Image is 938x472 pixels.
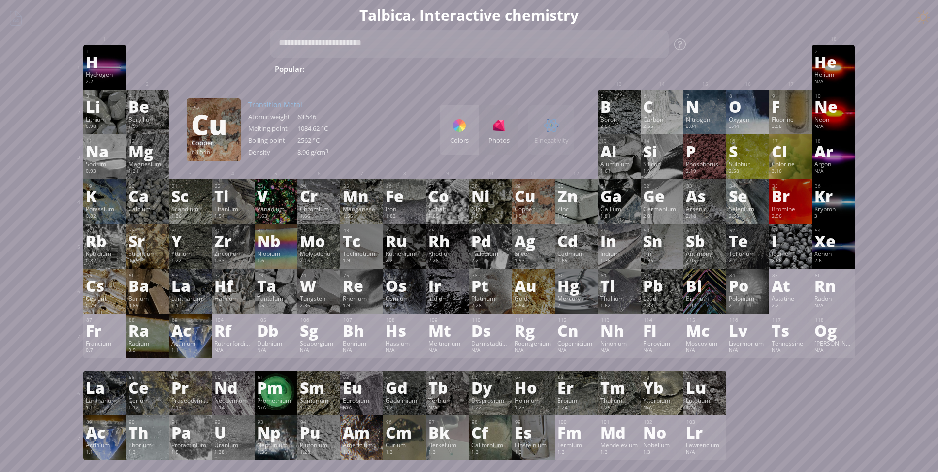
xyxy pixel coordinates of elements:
[772,294,809,302] div: Astatine
[600,257,638,265] div: 1.78
[772,233,809,249] div: I
[300,272,338,279] div: 74
[515,213,552,220] div: 1.9
[297,112,347,121] div: 63.546
[192,103,236,112] div: 29
[257,250,295,257] div: Niobium
[772,168,809,176] div: 3.16
[343,294,381,302] div: Rhenium
[686,115,724,123] div: Nitrogen
[86,183,124,189] div: 19
[686,168,724,176] div: 2.19
[440,136,479,145] div: Colors
[257,213,295,220] div: 1.63
[248,124,297,133] div: Melting point
[515,294,552,302] div: Gold
[515,227,552,234] div: 47
[214,294,252,302] div: Hafnium
[171,205,209,213] div: Scandium
[557,213,595,220] div: 1.65
[258,272,295,279] div: 73
[814,213,852,220] div: 3
[643,168,681,176] div: 1.9
[814,70,852,78] div: Helium
[814,233,852,249] div: Xe
[248,100,347,109] div: Transition Metal
[417,63,444,75] span: H O
[171,278,209,293] div: La
[526,69,529,75] sub: 2
[686,272,724,279] div: 83
[86,143,124,159] div: Na
[215,227,252,234] div: 40
[86,160,124,168] div: Sodium
[386,205,423,213] div: Iron
[343,183,381,189] div: 25
[729,143,767,159] div: S
[300,183,338,189] div: 24
[772,115,809,123] div: Fluorine
[86,250,124,257] div: Rubidium
[129,257,166,265] div: 0.95
[772,98,809,114] div: F
[192,138,236,147] div: Copper
[729,257,767,265] div: 2.1
[300,250,338,257] div: Molybdenum
[386,272,423,279] div: 76
[215,183,252,189] div: 22
[428,233,466,249] div: Rh
[643,123,681,131] div: 2.55
[814,294,852,302] div: Radon
[515,233,552,249] div: Ag
[557,250,595,257] div: Cadmium
[343,188,381,204] div: Mn
[643,250,681,257] div: Tin
[300,233,338,249] div: Mo
[486,63,511,75] span: HCl
[643,233,681,249] div: Sn
[86,98,124,114] div: Li
[86,213,124,220] div: 0.82
[643,205,681,213] div: Germanium
[86,272,124,279] div: 55
[600,233,638,249] div: In
[171,257,209,265] div: 1.22
[86,115,124,123] div: Lithium
[300,205,338,213] div: Chromium
[129,138,166,144] div: 12
[86,93,124,99] div: 3
[600,115,638,123] div: Boron
[429,183,466,189] div: 27
[815,138,852,144] div: 18
[129,115,166,123] div: Beryllium
[129,188,166,204] div: Ca
[772,205,809,213] div: Bromine
[343,233,381,249] div: Tc
[643,143,681,159] div: Si
[558,183,595,189] div: 30
[428,257,466,265] div: 2.28
[429,227,466,234] div: 45
[86,188,124,204] div: K
[172,227,209,234] div: 39
[300,294,338,302] div: Tungsten
[129,143,166,159] div: Mg
[600,250,638,257] div: Indium
[643,115,681,123] div: Carbon
[172,272,209,279] div: 57
[257,205,295,213] div: Vanadium
[729,188,767,204] div: Se
[214,257,252,265] div: 1.33
[459,69,462,75] sub: 2
[729,93,767,99] div: 8
[644,138,681,144] div: 14
[129,233,166,249] div: Sr
[448,63,483,75] span: H SO
[686,123,724,131] div: 3.04
[473,69,476,75] sub: 4
[343,213,381,220] div: 1.55
[600,143,638,159] div: Al
[86,168,124,176] div: 0.93
[471,257,509,265] div: 2.2
[600,278,638,293] div: Tl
